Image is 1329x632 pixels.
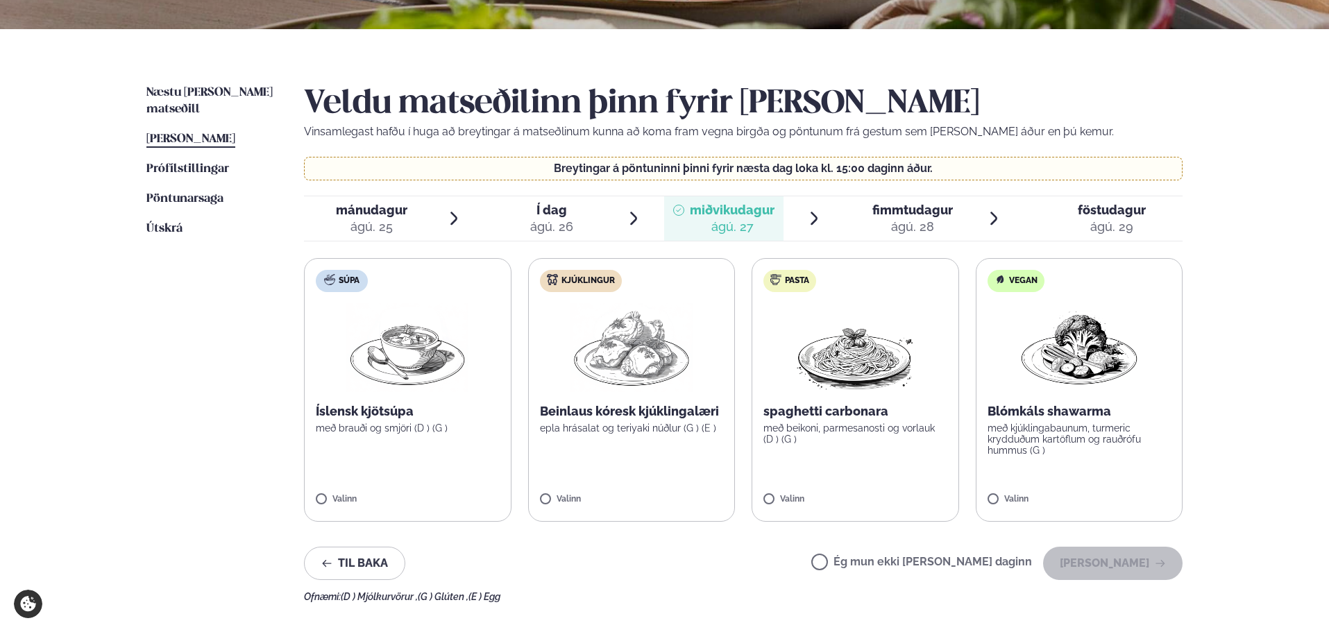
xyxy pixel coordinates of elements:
[1078,203,1146,217] span: föstudagur
[146,221,183,237] a: Útskrá
[146,131,235,148] a: [PERSON_NAME]
[304,85,1183,123] h2: Veldu matseðilinn þinn fyrir [PERSON_NAME]
[690,203,774,217] span: miðvikudagur
[1043,547,1183,580] button: [PERSON_NAME]
[770,274,781,285] img: pasta.svg
[530,219,573,235] div: ágú. 26
[146,133,235,145] span: [PERSON_NAME]
[763,422,947,445] p: með beikoni, parmesanosti og vorlauk (D ) (G )
[146,223,183,234] span: Útskrá
[1018,303,1140,392] img: Vegan.png
[336,219,407,235] div: ágú. 25
[988,422,1171,456] p: með kjúklingabaunum, turmeric krydduðum kartöflum og rauðrófu hummus (G )
[146,191,223,207] a: Pöntunarsaga
[319,163,1169,174] p: Breytingar á pöntuninni þinni fyrir næsta dag loka kl. 15:00 daginn áður.
[988,403,1171,420] p: Blómkáls shawarma
[146,161,229,178] a: Prófílstillingar
[540,403,724,420] p: Beinlaus kóresk kjúklingalæri
[1009,275,1038,287] span: Vegan
[146,85,276,118] a: Næstu [PERSON_NAME] matseðill
[547,274,558,285] img: chicken.svg
[872,203,953,217] span: fimmtudagur
[316,403,500,420] p: Íslensk kjötsúpa
[304,547,405,580] button: Til baka
[540,422,724,434] p: epla hrásalat og teriyaki núðlur (G ) (E )
[570,303,693,392] img: Chicken-thighs.png
[468,591,500,602] span: (E ) Egg
[785,275,809,287] span: Pasta
[346,303,468,392] img: Soup.png
[339,275,359,287] span: Súpa
[872,219,953,235] div: ágú. 28
[316,422,500,434] p: með brauði og smjöri (D ) (G )
[561,275,615,287] span: Kjúklingur
[1078,219,1146,235] div: ágú. 29
[304,123,1183,140] p: Vinsamlegast hafðu í huga að breytingar á matseðlinum kunna að koma fram vegna birgða og pöntunum...
[146,87,273,115] span: Næstu [PERSON_NAME] matseðill
[994,274,1006,285] img: Vegan.svg
[146,163,229,175] span: Prófílstillingar
[324,274,335,285] img: soup.svg
[146,193,223,205] span: Pöntunarsaga
[14,590,42,618] a: Cookie settings
[341,591,418,602] span: (D ) Mjólkurvörur ,
[418,591,468,602] span: (G ) Glúten ,
[794,303,916,392] img: Spagetti.png
[690,219,774,235] div: ágú. 27
[530,202,573,219] span: Í dag
[304,591,1183,602] div: Ofnæmi:
[336,203,407,217] span: mánudagur
[763,403,947,420] p: spaghetti carbonara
